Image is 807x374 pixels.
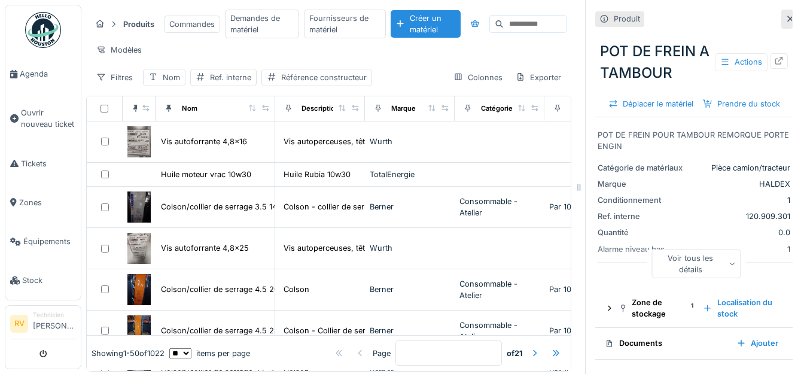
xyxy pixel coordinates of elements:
[598,194,687,206] div: Conditionnement
[225,10,299,38] div: Demandes de matériel
[459,196,540,218] div: Consommable - Atelier
[598,211,687,222] div: Ref. interne
[732,335,783,351] div: Ajouter
[284,136,409,147] div: Vis autoperceuses, tête cyl 4,8x16
[161,201,295,212] div: Colson/collier de serrage 3.5 140mm
[284,169,351,180] div: Huile Rubia 10w30
[391,10,461,38] div: Créer un matériel
[698,96,785,112] div: Prendre du stock
[21,107,76,130] span: Ouvrir nouveau ticket
[510,69,567,86] div: Exporter
[370,201,450,212] div: Berner
[161,242,249,254] div: Vis autoforrante 4,8x25
[604,96,698,112] div: Déplacer le matériel
[5,144,81,183] a: Tickets
[210,72,251,83] div: Ref. interne
[370,284,450,295] div: Berner
[692,211,790,222] div: 120.909.301
[448,69,508,86] div: Colonnes
[715,53,768,71] div: Actions
[161,136,247,147] div: Vis autoforrante 4,8x16
[595,36,793,89] div: POT DE FREIN A TAMBOUR
[127,315,151,346] img: Colson/collier de serrage 4.5 280mm
[698,294,783,322] div: Localisation du stock
[91,41,147,59] div: Modèles
[507,348,523,359] strong: of 21
[692,178,790,190] div: HALDEX
[373,348,391,359] div: Page
[370,242,450,254] div: Wurth
[600,333,788,355] summary: DocumentsAjouter
[127,126,151,157] img: Vis autoforrante 4,8x16
[19,197,76,208] span: Zones
[118,19,159,30] strong: Produits
[652,250,741,278] div: Voir tous les détails
[127,233,151,264] img: Vis autoforrante 4,8x25
[304,10,386,38] div: Fournisseurs de matériel
[161,325,297,336] div: Colson/collier de serrage 4.5 280mm
[302,104,339,114] div: Description
[10,311,76,339] a: RV Technicien[PERSON_NAME]
[549,325,629,336] div: Par 100
[127,191,151,223] img: Colson/collier de serrage 3.5 140mm
[692,227,790,238] div: 0.0
[5,222,81,261] a: Équipements
[619,297,693,320] div: Zone de stockage
[23,236,76,247] span: Équipements
[370,136,450,147] div: Wurth
[169,348,250,359] div: items per page
[391,104,416,114] div: Marque
[284,242,410,254] div: Vis autoperceuses, tête cyl 4,8x25
[598,244,687,255] div: Alarme niveau bas
[284,284,309,295] div: Colson
[600,294,788,322] summary: Zone de stockage1Localisation du stock
[605,337,727,349] div: Documents
[284,325,382,336] div: Colson - Collier de serrage
[92,348,165,359] div: Showing 1 - 50 of 1022
[549,201,629,212] div: Par 100
[163,72,180,83] div: Nom
[281,72,367,83] div: Référence constructeur
[370,325,450,336] div: Berner
[598,178,687,190] div: Marque
[614,13,640,25] div: Produit
[692,162,790,174] div: Pièce camion/tracteur
[459,320,540,342] div: Consommable - Atelier
[598,162,687,174] div: Catégorie de matériaux
[22,275,76,286] span: Stock
[20,68,76,80] span: Agenda
[164,16,220,33] div: Commandes
[284,201,380,212] div: Colson - collier de serrage
[25,12,61,48] img: Badge_color-CXgf-gQk.svg
[692,244,790,255] div: 1
[692,194,790,206] div: 1
[370,169,450,180] div: TotalEnergie
[21,158,76,169] span: Tickets
[161,284,297,295] div: Colson/collier de serrage 4.5 200mm
[549,284,629,295] div: Par 100
[5,261,81,300] a: Stock
[10,315,28,333] li: RV
[598,227,687,238] div: Quantité
[5,93,81,144] a: Ouvrir nouveau ticket
[127,274,151,305] img: Colson/collier de serrage 4.5 200mm
[5,54,81,93] a: Agenda
[598,129,790,152] div: POT DE FREIN POUR TAMBOUR REMORQUE PORTE ENGIN
[5,183,81,222] a: Zones
[161,169,251,180] div: Huile moteur vrac 10w30
[33,311,76,320] div: Technicien
[182,104,197,114] div: Nom
[459,278,540,301] div: Consommable - Atelier
[33,311,76,336] li: [PERSON_NAME]
[91,69,138,86] div: Filtres
[481,104,513,114] div: Catégorie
